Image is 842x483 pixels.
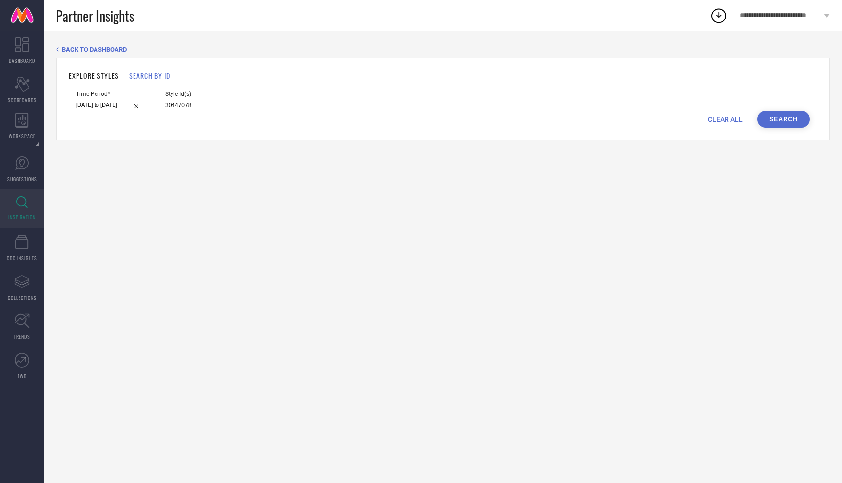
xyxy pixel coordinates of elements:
span: CLEAR ALL [708,115,743,123]
div: Back TO Dashboard [56,46,830,53]
input: Enter comma separated style ids e.g. 12345, 67890 [165,100,306,111]
div: Open download list [710,7,727,24]
h1: SEARCH BY ID [129,71,170,81]
span: CDC INSIGHTS [7,254,37,261]
span: WORKSPACE [9,132,36,140]
span: INSPIRATION [8,213,36,221]
span: SCORECARDS [8,96,37,104]
span: DASHBOARD [9,57,35,64]
span: Style Id(s) [165,91,306,97]
h1: EXPLORE STYLES [69,71,119,81]
input: Select time period [76,100,143,110]
span: FWD [18,372,27,380]
span: TRENDS [14,333,30,340]
span: BACK TO DASHBOARD [62,46,127,53]
span: SUGGESTIONS [7,175,37,183]
button: Search [757,111,810,128]
span: COLLECTIONS [8,294,37,301]
span: Partner Insights [56,6,134,26]
span: Time Period* [76,91,143,97]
